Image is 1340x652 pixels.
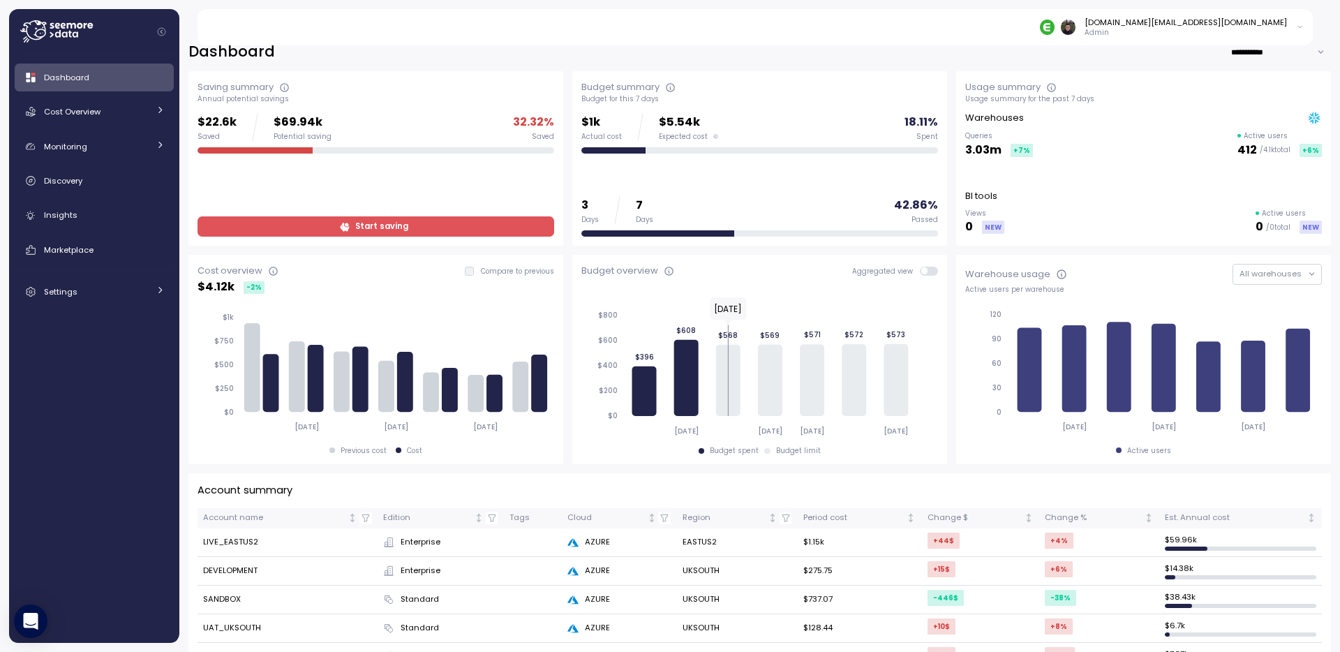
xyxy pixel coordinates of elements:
tspan: [DATE] [474,422,498,431]
div: +7 % [1011,144,1033,157]
a: Settings [15,278,174,306]
div: Budget for this 7 days [581,94,938,104]
th: Account nameNot sorted [198,508,378,528]
th: Change $Not sorted [921,508,1038,528]
th: EditionNot sorted [378,508,503,528]
a: Monitoring [15,133,174,161]
div: Edition [383,512,472,524]
div: Budget overview [581,264,658,278]
td: UKSOUTH [676,614,797,643]
div: Period cost [803,512,904,524]
p: Active users [1244,131,1288,141]
td: $ 6.7k [1159,614,1322,643]
p: Warehouses [965,111,1024,125]
tspan: [DATE] [385,422,409,431]
button: All warehouses [1233,264,1322,284]
div: +6 % [1300,144,1322,157]
div: Region [683,512,766,524]
div: Saved [532,132,554,142]
p: Queries [965,131,1033,141]
p: 42.86 % [894,196,938,215]
p: 3 [581,196,599,215]
div: Open Intercom Messenger [14,605,47,638]
td: $ 59.96k [1159,528,1322,557]
div: [DOMAIN_NAME][EMAIL_ADDRESS][DOMAIN_NAME] [1085,17,1287,28]
div: Not sorted [768,513,777,523]
p: / 4.1k total [1260,145,1290,155]
th: Period costNot sorted [798,508,922,528]
span: Start saving [355,217,408,236]
p: $22.6k [198,113,237,132]
td: $128.44 [798,614,922,643]
div: +8 % [1045,618,1073,635]
div: AZURE [567,536,671,549]
div: +44 $ [928,533,960,549]
p: Active users [1262,209,1306,218]
a: Discovery [15,167,174,195]
img: 8a667c340b96c72f6b400081a025948b [1061,20,1075,34]
tspan: $573 [886,330,905,339]
td: SANDBOX [198,586,378,614]
td: EASTUS2 [676,528,797,557]
tspan: $250 [215,384,234,393]
p: 0 [1256,218,1263,237]
div: Saving summary [198,80,274,94]
a: Marketplace [15,236,174,264]
div: Spent [916,132,938,142]
p: $1k [581,113,622,132]
tspan: $800 [598,311,618,320]
td: LIVE_EASTUS2 [198,528,378,557]
p: Views [965,209,1004,218]
div: Est. Annual cost [1165,512,1304,524]
th: RegionNot sorted [676,508,797,528]
div: -2 % [244,281,265,294]
text: [DATE] [714,303,742,315]
span: Enterprise [401,565,440,577]
tspan: $500 [214,360,234,369]
tspan: 60 [992,359,1002,368]
span: Standard [401,593,439,606]
a: Cost Overview [15,98,174,126]
p: Admin [1085,28,1287,38]
button: Collapse navigation [153,27,170,37]
tspan: [DATE] [295,422,319,431]
div: Saved [198,132,237,142]
div: Not sorted [906,513,916,523]
tspan: 120 [990,310,1002,319]
div: NEW [982,221,1004,234]
span: Dashboard [44,72,89,83]
td: UKSOUTH [676,557,797,586]
td: UKSOUTH [676,586,797,614]
div: AZURE [567,565,671,577]
div: Not sorted [348,513,357,523]
div: Account name [203,512,346,524]
div: Change % [1045,512,1142,524]
span: Insights [44,209,77,221]
th: Change %Not sorted [1039,508,1159,528]
div: Annual potential savings [198,94,554,104]
span: Discovery [44,175,82,186]
a: Start saving [198,216,554,237]
div: Usage summary [965,80,1041,94]
tspan: $600 [598,336,618,345]
span: Monitoring [44,141,87,152]
tspan: $0 [608,411,618,420]
div: Not sorted [647,513,657,523]
div: Previous cost [341,446,387,456]
tspan: [DATE] [1152,422,1177,431]
span: Cost Overview [44,106,100,117]
h2: Dashboard [188,42,275,62]
div: Potential saving [274,132,332,142]
div: +10 $ [928,618,955,635]
div: NEW [1300,221,1322,234]
p: 0 [965,218,973,237]
tspan: $396 [634,352,653,361]
span: Aggregated view [852,267,920,276]
tspan: 30 [992,383,1002,392]
p: BI tools [965,189,997,203]
td: $ 38.43k [1159,586,1322,614]
p: 7 [636,196,653,215]
div: Not sorted [1306,513,1316,523]
tspan: [DATE] [674,427,699,436]
tspan: $608 [676,325,696,334]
